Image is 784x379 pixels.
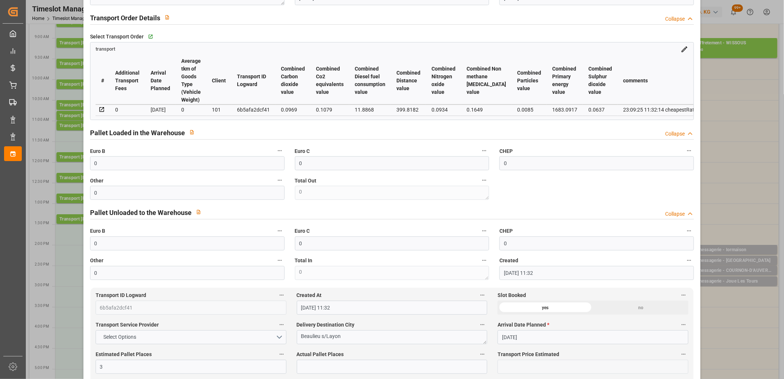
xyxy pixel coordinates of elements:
[517,105,541,114] div: 0.0085
[181,105,201,114] div: 0
[479,256,489,265] button: Total In
[679,320,688,330] button: Arrival Date Planned *
[185,125,199,139] button: View description
[297,321,355,329] span: Delivery Destination City
[684,256,694,265] button: Created
[90,177,103,185] span: Other
[90,257,103,264] span: Other
[90,128,185,138] h2: Pallet Loaded in the Warehouse
[588,105,612,114] div: 0.0637
[479,226,489,236] button: Euro C
[431,105,455,114] div: 0.0934
[206,57,231,105] th: Client
[512,57,547,105] th: Combined Particles value
[583,57,618,105] th: Combined Sulphur dioxide value
[479,175,489,185] button: Total Out
[281,105,305,114] div: 0.0969
[295,147,310,155] span: Euro C
[90,147,105,155] span: Euro B
[295,227,310,235] span: Euro C
[426,57,461,105] th: Combined Nitrogen oxide value
[679,349,688,359] button: Transport Price Estimated
[684,146,694,156] button: CHEP
[499,227,513,235] span: CHEP
[176,57,206,105] th: Average tkm of Goods Type (Vehicle Weight)
[237,105,270,114] div: 6b5afa2dcf41
[275,175,285,185] button: Other
[297,301,488,315] input: DD-MM-YYYY HH:MM
[396,105,420,114] div: 399.8182
[90,13,160,23] h2: Transport Order Details
[90,227,105,235] span: Euro B
[665,130,685,138] div: Collapse
[297,351,344,358] span: Actual Pallet Places
[478,290,487,300] button: Created At
[275,256,285,265] button: Other
[295,186,489,200] textarea: 0
[665,210,685,218] div: Collapse
[391,57,426,105] th: Combined Distance value
[461,57,512,105] th: Combined Non methane [MEDICAL_DATA] value
[478,320,487,330] button: Delivery Destination City
[467,105,506,114] div: 0.1649
[275,57,310,105] th: Combined Carbon dioxide value
[231,57,275,105] th: Transport ID Logward
[499,147,513,155] span: CHEP
[498,291,526,299] span: Slot Booked
[90,208,192,218] h2: Pallet Unloaded to the Warehouse
[96,46,115,52] a: transport
[297,330,488,344] textarea: Beaulieu s/Layon
[277,290,286,300] button: Transport ID Logward
[552,105,577,114] div: 1683.0917
[295,257,313,264] span: Total In
[498,321,549,329] span: Arrival Date Planned
[593,301,688,315] div: no
[478,349,487,359] button: Actual Pallet Places
[100,333,140,341] span: Select Options
[96,57,110,105] th: #
[115,105,140,114] div: 0
[295,177,317,185] span: Total Out
[96,330,286,344] button: open menu
[665,15,685,23] div: Collapse
[151,105,170,114] div: [DATE]
[498,301,593,315] div: yes
[90,33,144,41] span: Select Transport Order
[277,349,286,359] button: Estimated Pallet Places
[96,291,146,299] span: Transport ID Logward
[297,291,322,299] span: Created At
[499,257,518,264] span: Created
[212,105,226,114] div: 101
[547,57,583,105] th: Combined Primary energy value
[498,351,559,358] span: Transport Price Estimated
[275,146,285,156] button: Euro B
[679,290,688,300] button: Slot Booked
[355,105,385,114] div: 11.8868
[277,320,286,330] button: Transport Service Provider
[349,57,391,105] th: Combined Diesel fuel consumption value
[479,146,489,156] button: Euro C
[160,10,174,24] button: View description
[96,321,159,329] span: Transport Service Provider
[499,266,694,280] input: DD-MM-YYYY HH:MM
[684,226,694,236] button: CHEP
[498,330,688,344] input: DD-MM-YYYY
[110,57,145,105] th: Additional Transport Fees
[145,57,176,105] th: Arrival Date Planned
[275,226,285,236] button: Euro B
[295,266,489,280] textarea: 0
[96,351,152,358] span: Estimated Pallet Places
[316,105,344,114] div: 0.1079
[310,57,349,105] th: Combined Co2 equivalents value
[192,205,206,219] button: View description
